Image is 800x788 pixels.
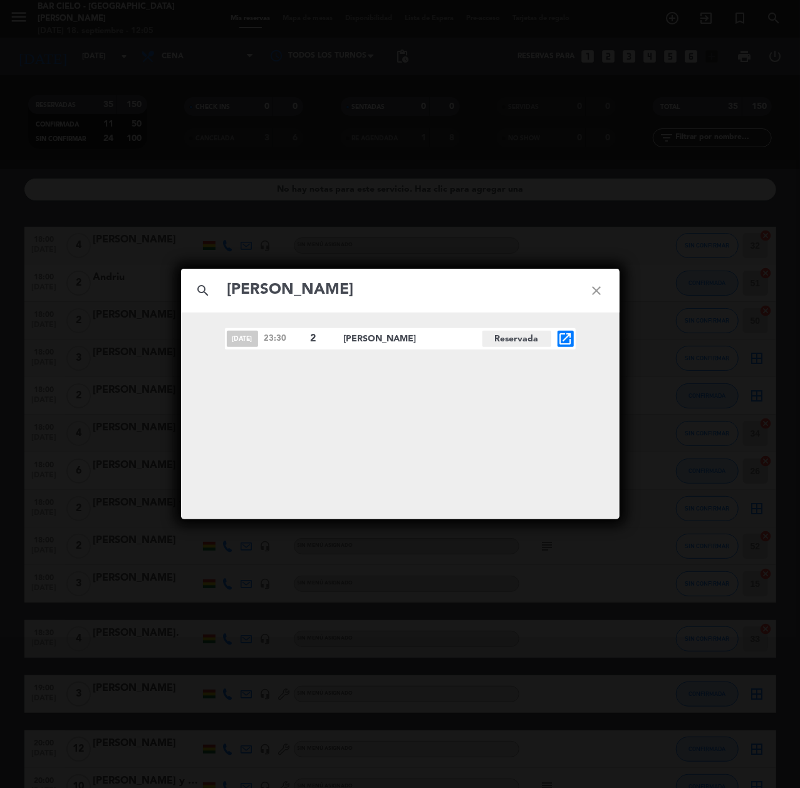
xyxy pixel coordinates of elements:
span: 23:30 [264,332,304,345]
input: Buscar reservas [226,277,574,303]
span: [DATE] [227,331,258,347]
span: 2 [311,331,333,347]
span: Reservada [482,331,551,347]
span: [PERSON_NAME] [344,332,482,346]
i: open_in_new [558,331,573,346]
i: close [574,268,620,313]
i: search [181,268,226,313]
